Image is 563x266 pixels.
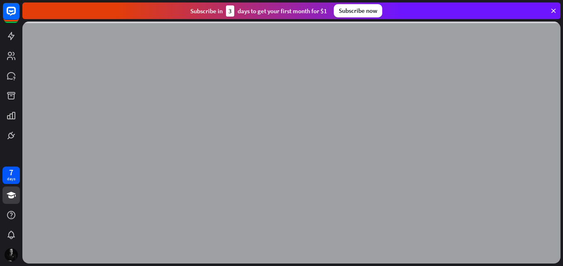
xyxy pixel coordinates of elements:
[334,4,382,17] div: Subscribe now
[9,169,13,176] div: 7
[7,176,15,182] div: days
[226,5,234,17] div: 3
[2,167,20,184] a: 7 days
[190,5,327,17] div: Subscribe in days to get your first month for $1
